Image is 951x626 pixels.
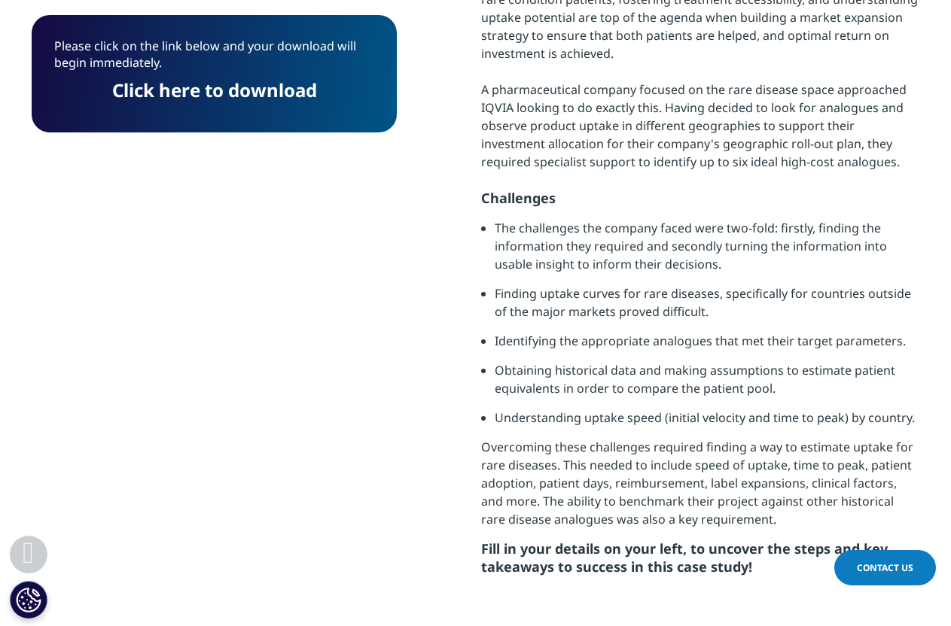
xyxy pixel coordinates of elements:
[495,284,920,332] li: Finding uptake curves for rare diseases, specifically for countries outside of the major markets ...
[857,561,913,574] span: Contact Us
[481,189,556,207] strong: Challenges
[481,438,920,539] p: Overcoming these challenges required finding a way to estimate uptake for rare diseases. This nee...
[481,539,888,576] span: Fill in your details on your left, to uncover the steps and key takeaways to success in this case...
[495,361,920,409] li: Obtaining historical data and making assumptions to estimate patient equivalents in order to comp...
[495,409,920,438] li: Understanding uptake speed (initial velocity and time to peak) by country.
[495,219,920,284] li: The challenges the company faced were two-fold: firstly, finding the information they required an...
[834,550,936,585] a: Contact Us
[10,581,47,618] button: Configuración de cookies
[54,38,374,82] p: Please click on the link below and your download will begin immediately.
[112,77,317,102] a: Click here to download
[495,332,920,361] li: Identifying the appropriate analogues that met their target parameters.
